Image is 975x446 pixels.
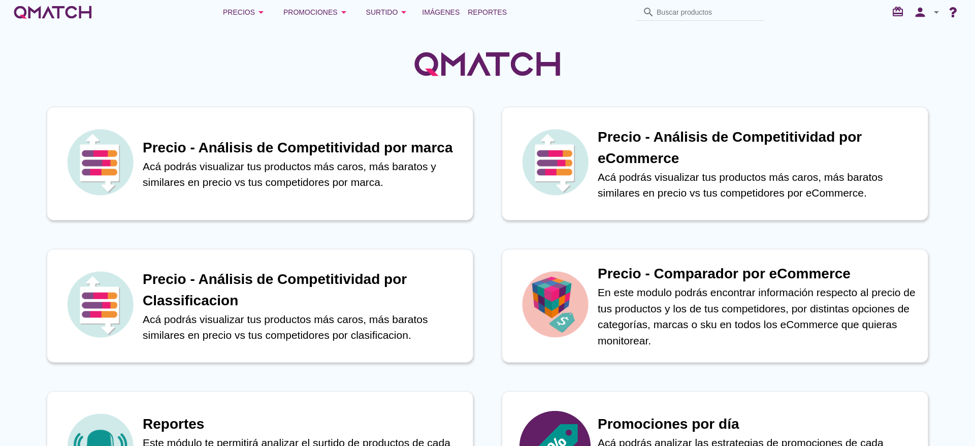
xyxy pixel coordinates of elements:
[143,311,463,343] p: Acá podrás visualizar tus productos más caros, más baratos similares en precio vs tus competidore...
[12,2,93,22] a: white-qmatch-logo
[143,137,463,158] h1: Precio - Análisis de Competitividad por marca
[358,2,418,22] button: Surtido
[283,6,350,18] div: Promociones
[32,249,487,363] a: iconPrecio - Análisis de Competitividad por ClassificacionAcá podrás visualizar tus productos más...
[519,269,591,340] img: icon
[598,169,918,201] p: Acá podrás visualizar tus productos más caros, más baratos similares en precio vs tus competidore...
[930,6,942,18] i: arrow_drop_down
[366,6,410,18] div: Surtido
[487,107,942,220] a: iconPrecio - Análisis de Competitividad por eCommerceAcá podrás visualizar tus productos más caro...
[657,4,758,20] input: Buscar productos
[892,6,908,18] i: redeem
[255,6,267,18] i: arrow_drop_down
[464,2,511,22] a: Reportes
[143,269,463,311] h1: Precio - Análisis de Competitividad por Classificacion
[275,2,358,22] button: Promociones
[422,6,460,18] span: Imágenes
[642,6,655,18] i: search
[64,126,136,198] img: icon
[32,107,487,220] a: iconPrecio - Análisis de Competitividad por marcaAcá podrás visualizar tus productos más caros, m...
[519,126,591,198] img: icon
[468,6,507,18] span: Reportes
[143,413,463,435] h1: Reportes
[143,158,463,190] p: Acá podrás visualizar tus productos más caros, más baratos y similares en precio vs tus competido...
[418,2,464,22] a: Imágenes
[598,284,918,348] p: En este modulo podrás encontrar información respecto al precio de tus productos y los de tus comp...
[598,413,918,435] h1: Promociones por día
[910,5,930,19] i: person
[598,263,918,284] h1: Precio - Comparador por eCommerce
[64,269,136,340] img: icon
[215,2,275,22] button: Precios
[487,249,942,363] a: iconPrecio - Comparador por eCommerceEn este modulo podrás encontrar información respecto al prec...
[338,6,350,18] i: arrow_drop_down
[223,6,267,18] div: Precios
[598,126,918,169] h1: Precio - Análisis de Competitividad por eCommerce
[411,39,564,89] img: QMatchLogo
[398,6,410,18] i: arrow_drop_down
